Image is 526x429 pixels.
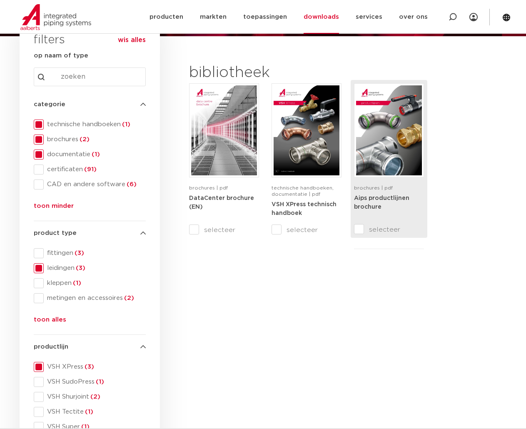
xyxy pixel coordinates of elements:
button: wis alles [118,36,146,44]
img: VSH-XPress_A4TM_5008762_2025_4.1_NL-pdf.jpg [274,85,339,175]
span: documentatie [44,150,146,159]
h4: product type [34,228,146,238]
span: brochures [44,135,146,144]
div: fittingen(3) [34,248,146,258]
h3: filters [34,30,65,50]
div: technische handboeken(1) [34,120,146,130]
span: (2) [89,394,100,400]
span: metingen en accessoires [44,294,146,302]
div: brochures(2) [34,135,146,145]
div: VSH XPress(3) [34,362,146,372]
strong: op naam of type [34,52,88,59]
span: leidingen [44,264,146,272]
span: technische handboeken [44,120,146,129]
div: metingen en accessoires(2) [34,293,146,303]
span: VSH XPress [44,363,146,371]
span: (1) [84,409,93,415]
span: kleppen [44,279,146,287]
span: (3) [75,265,85,271]
img: DataCenter_A4Brochure-5011610-2025_1.0_Pegler-UK-pdf.jpg [191,85,257,175]
label: selecteer [354,224,424,234]
div: VSH Shurjoint(2) [34,392,146,402]
button: toon alles [34,315,66,328]
h2: bibliotheek [189,63,337,83]
button: toon minder [34,201,74,214]
span: CAD en andere software [44,180,146,189]
span: (91) [83,166,97,172]
span: (1) [90,151,100,157]
span: fittingen [44,249,146,257]
span: VSH Tectite [44,408,146,416]
div: VSH Tectite(1) [34,407,146,417]
span: VSH Shurjoint [44,393,146,401]
strong: VSH XPress technisch handboek [272,202,337,217]
span: technische handboeken, documentatie | pdf [272,185,334,197]
div: certificaten(91) [34,165,146,175]
h4: categorie [34,100,146,110]
span: (2) [78,136,90,142]
div: VSH SudoPress(1) [34,377,146,387]
span: (1) [121,121,130,127]
a: VSH XPress technisch handboek [272,201,337,217]
span: (1) [72,280,81,286]
span: (2) [123,295,134,301]
label: selecteer [272,225,342,235]
span: (6) [125,181,137,187]
span: (3) [83,364,94,370]
img: Aips-Product-lines_A4SuperHero-5010346-2024_1.1_NL-pdf.jpg [356,85,422,175]
div: kleppen(1) [34,278,146,288]
span: (1) [95,379,104,385]
div: documentatie(1) [34,150,146,160]
span: brochures | pdf [189,185,228,190]
span: VSH SudoPress [44,378,146,386]
label: selecteer [189,225,259,235]
span: brochures | pdf [354,185,393,190]
div: leidingen(3) [34,263,146,273]
a: Aips productlijnen brochure [354,195,409,210]
a: DataCenter brochure (EN) [189,195,254,210]
h4: productlijn [34,342,146,352]
span: (3) [73,250,84,256]
div: CAD en andere software(6) [34,180,146,190]
span: certificaten [44,165,146,174]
